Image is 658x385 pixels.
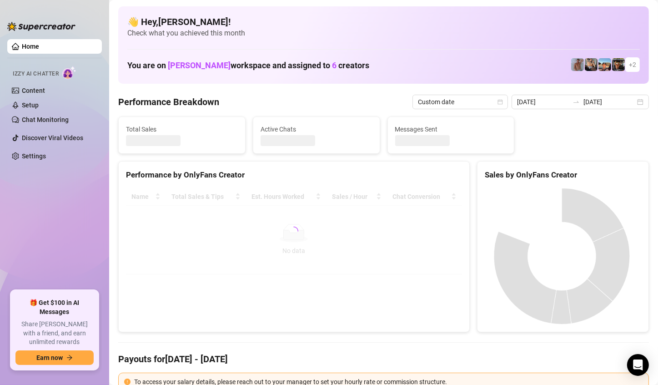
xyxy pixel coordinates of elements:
[15,320,94,347] span: Share [PERSON_NAME] with a friend, and earn unlimited rewards
[22,152,46,160] a: Settings
[127,28,640,38] span: Check what you achieved this month
[395,124,507,134] span: Messages Sent
[485,169,641,181] div: Sales by OnlyFans Creator
[118,353,649,365] h4: Payouts for [DATE] - [DATE]
[585,58,598,71] img: George
[583,97,635,107] input: End date
[612,58,625,71] img: Nathan
[517,97,569,107] input: Start date
[22,43,39,50] a: Home
[7,22,75,31] img: logo-BBDzfeDw.svg
[22,116,69,123] a: Chat Monitoring
[126,169,462,181] div: Performance by OnlyFans Creator
[22,134,83,142] a: Discover Viral Videos
[332,61,337,70] span: 6
[627,354,649,376] div: Open Intercom Messenger
[36,354,63,361] span: Earn now
[62,66,76,79] img: AI Chatter
[571,58,584,71] img: Joey
[124,379,131,385] span: exclamation-circle
[598,58,611,71] img: Zach
[22,87,45,94] a: Content
[168,61,231,70] span: [PERSON_NAME]
[126,124,238,134] span: Total Sales
[497,99,503,105] span: calendar
[573,98,580,106] span: swap-right
[127,15,640,28] h4: 👋 Hey, [PERSON_NAME] !
[288,225,300,237] span: loading
[13,70,59,78] span: Izzy AI Chatter
[573,98,580,106] span: to
[118,96,219,108] h4: Performance Breakdown
[15,350,94,365] button: Earn nowarrow-right
[22,101,39,109] a: Setup
[15,299,94,316] span: 🎁 Get $100 in AI Messages
[629,60,636,70] span: + 2
[261,124,372,134] span: Active Chats
[66,355,73,361] span: arrow-right
[127,61,369,71] h1: You are on workspace and assigned to creators
[418,95,502,109] span: Custom date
